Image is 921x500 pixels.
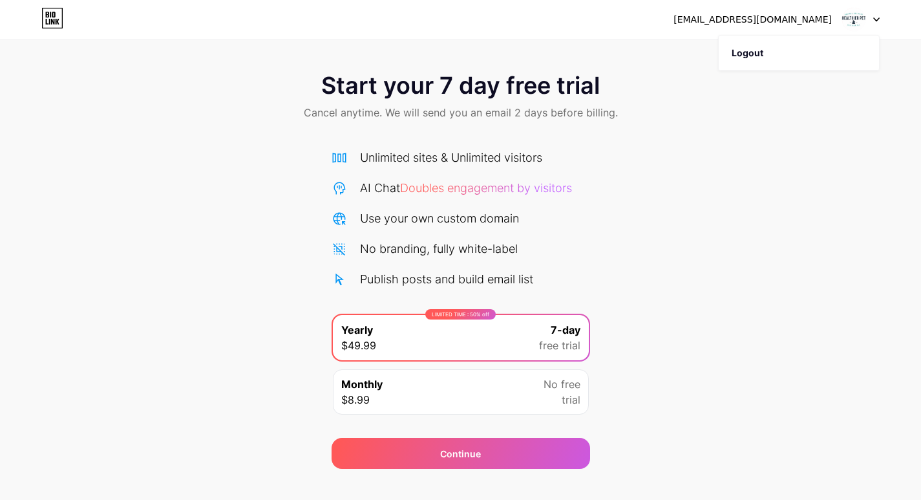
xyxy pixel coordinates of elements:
div: LIMITED TIME : 50% off [425,309,496,320]
div: [EMAIL_ADDRESS][DOMAIN_NAME] [673,13,832,27]
div: Use your own custom domain [360,210,519,227]
span: Cancel anytime. We will send you an email 2 days before billing. [304,105,618,120]
span: Yearly [341,322,373,338]
div: Continue [440,447,481,461]
span: $49.99 [341,338,376,353]
span: 7-day [551,322,580,338]
span: No free [544,376,580,392]
span: Doubles engagement by visitors [400,181,572,195]
div: No branding, fully white-label [360,240,518,257]
span: Start your 7 day free trial [321,72,600,98]
span: $8.99 [341,392,370,408]
div: Publish posts and build email list [360,270,533,288]
img: healthierpet [842,7,866,32]
span: trial [562,392,580,408]
li: Logout [719,36,879,71]
div: AI Chat [360,179,572,197]
span: Monthly [341,376,383,392]
span: free trial [539,338,580,353]
div: Unlimited sites & Unlimited visitors [360,149,542,166]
